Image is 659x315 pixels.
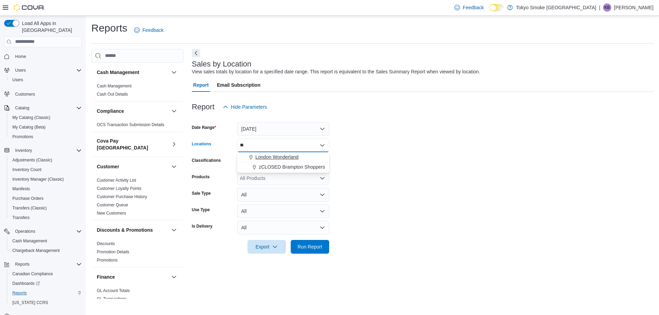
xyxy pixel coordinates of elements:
[97,249,129,255] span: Promotion Details
[192,223,212,229] label: Is Delivery
[12,227,82,235] span: Operations
[220,100,270,114] button: Hide Parameters
[97,227,169,233] button: Discounts & Promotions
[97,241,115,246] span: Discounts
[12,52,29,61] a: Home
[10,185,82,193] span: Manifests
[12,290,27,296] span: Reports
[12,52,82,61] span: Home
[7,203,84,213] button: Transfers (Classic)
[19,20,82,34] span: Load All Apps in [GEOGRAPHIC_DATA]
[10,279,43,288] a: Dashboards
[10,123,48,131] a: My Catalog (Beta)
[231,104,267,110] span: Hide Parameters
[12,77,23,83] span: Users
[603,3,611,12] div: Kathleen Bunt
[10,289,30,297] a: Reports
[10,156,82,164] span: Adjustments (Classic)
[97,186,141,191] a: Customer Loyalty Points
[97,241,115,246] a: Discounts
[170,226,178,234] button: Discounts & Promotions
[10,194,82,203] span: Purchase Orders
[192,68,480,75] div: View sales totals by location for a specified date range. This report is equivalent to the Sales ...
[97,210,126,216] span: New Customers
[237,122,329,136] button: [DATE]
[237,221,329,234] button: All
[14,4,45,11] img: Cova
[320,175,325,181] button: Open list of options
[91,287,184,306] div: Finance
[97,122,164,128] span: OCS Transaction Submission Details
[12,271,53,277] span: Canadian Compliance
[237,162,329,172] button: zCLOSED Brampton Shoppers World
[10,76,26,84] a: Users
[10,214,32,222] a: Transfers
[217,78,261,92] span: Email Subscription
[10,133,36,141] a: Promotions
[10,175,82,183] span: Inventory Manager (Classic)
[91,176,184,220] div: Customer
[10,166,44,174] a: Inventory Count
[12,66,82,74] span: Users
[192,103,215,111] h3: Report
[192,49,200,57] button: Next
[170,107,178,115] button: Compliance
[97,83,131,89] span: Cash Management
[7,194,84,203] button: Purchase Orders
[10,299,51,307] a: [US_STATE] CCRS
[97,274,115,280] h3: Finance
[91,21,127,35] h1: Reports
[12,205,47,211] span: Transfers (Classic)
[97,163,169,170] button: Customer
[97,202,128,208] span: Customer Queue
[10,166,82,174] span: Inventory Count
[192,207,210,213] label: Use Type
[12,89,82,98] span: Customers
[97,84,131,88] a: Cash Management
[97,108,169,114] button: Compliance
[10,289,82,297] span: Reports
[291,240,329,254] button: Run Report
[10,214,82,222] span: Transfers
[237,152,329,162] button: London Wonderland
[320,143,325,148] button: Close list of options
[170,140,178,148] button: Cova Pay [GEOGRAPHIC_DATA]
[97,296,127,301] a: GL Transactions
[10,246,62,255] a: Chargeback Management
[97,137,169,151] button: Cova Pay [GEOGRAPHIC_DATA]
[193,78,209,92] span: Report
[12,186,30,192] span: Manifests
[452,1,486,14] a: Feedback
[12,66,28,74] button: Users
[131,23,166,37] a: Feedback
[247,240,286,254] button: Export
[599,3,600,12] p: |
[237,152,329,172] div: Choose from the following options
[12,300,48,305] span: [US_STATE] CCRS
[142,27,163,34] span: Feedback
[97,296,127,302] span: GL Transactions
[97,258,118,263] a: Promotions
[10,113,82,122] span: My Catalog (Classic)
[97,203,128,207] a: Customer Queue
[192,125,216,130] label: Date Range
[237,188,329,202] button: All
[97,69,169,76] button: Cash Management
[15,148,32,153] span: Inventory
[97,108,124,114] h3: Compliance
[10,113,53,122] a: My Catalog (Classic)
[7,155,84,165] button: Adjustments (Classic)
[91,121,184,132] div: Compliance
[252,240,282,254] span: Export
[10,185,33,193] a: Manifests
[97,288,130,293] span: GL Account Totals
[192,141,211,147] label: Locations
[12,157,52,163] span: Adjustments (Classic)
[12,260,82,268] span: Reports
[97,288,130,293] a: GL Account Totals
[10,270,56,278] a: Canadian Compliance
[237,204,329,218] button: All
[7,279,84,288] a: Dashboards
[1,89,84,99] button: Customers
